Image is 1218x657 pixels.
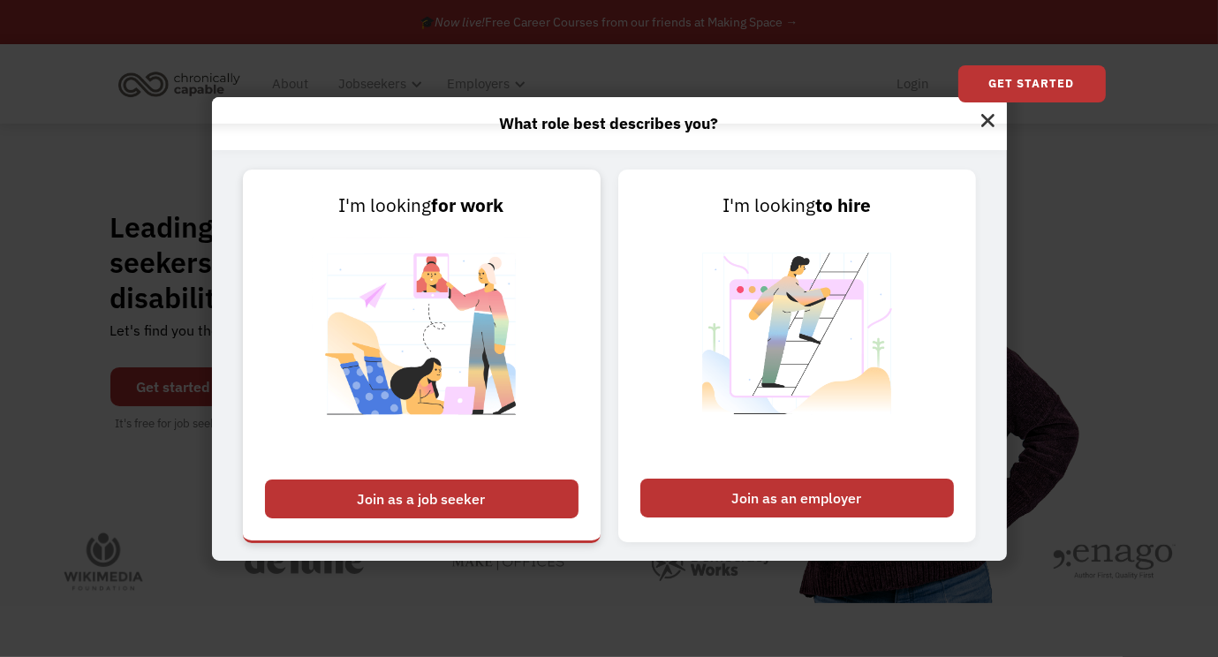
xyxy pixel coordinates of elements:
[500,113,719,133] strong: What role best describes you?
[887,56,941,112] a: Login
[329,56,428,112] div: Jobseekers
[958,65,1106,102] a: Get Started
[432,193,504,217] strong: for work
[618,170,976,542] a: I'm lookingto hireJoin as an employer
[113,64,246,103] img: Chronically Capable logo
[640,479,954,517] div: Join as an employer
[262,56,320,112] a: About
[312,220,532,470] img: Chronically Capable Personalized Job Matching
[448,73,511,94] div: Employers
[113,64,253,103] a: home
[815,193,871,217] strong: to hire
[243,170,601,542] a: I'm lookingfor workJoin as a job seeker
[437,56,532,112] div: Employers
[339,73,407,94] div: Jobseekers
[640,192,954,220] div: I'm looking
[265,192,579,220] div: I'm looking
[265,480,579,518] div: Join as a job seeker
